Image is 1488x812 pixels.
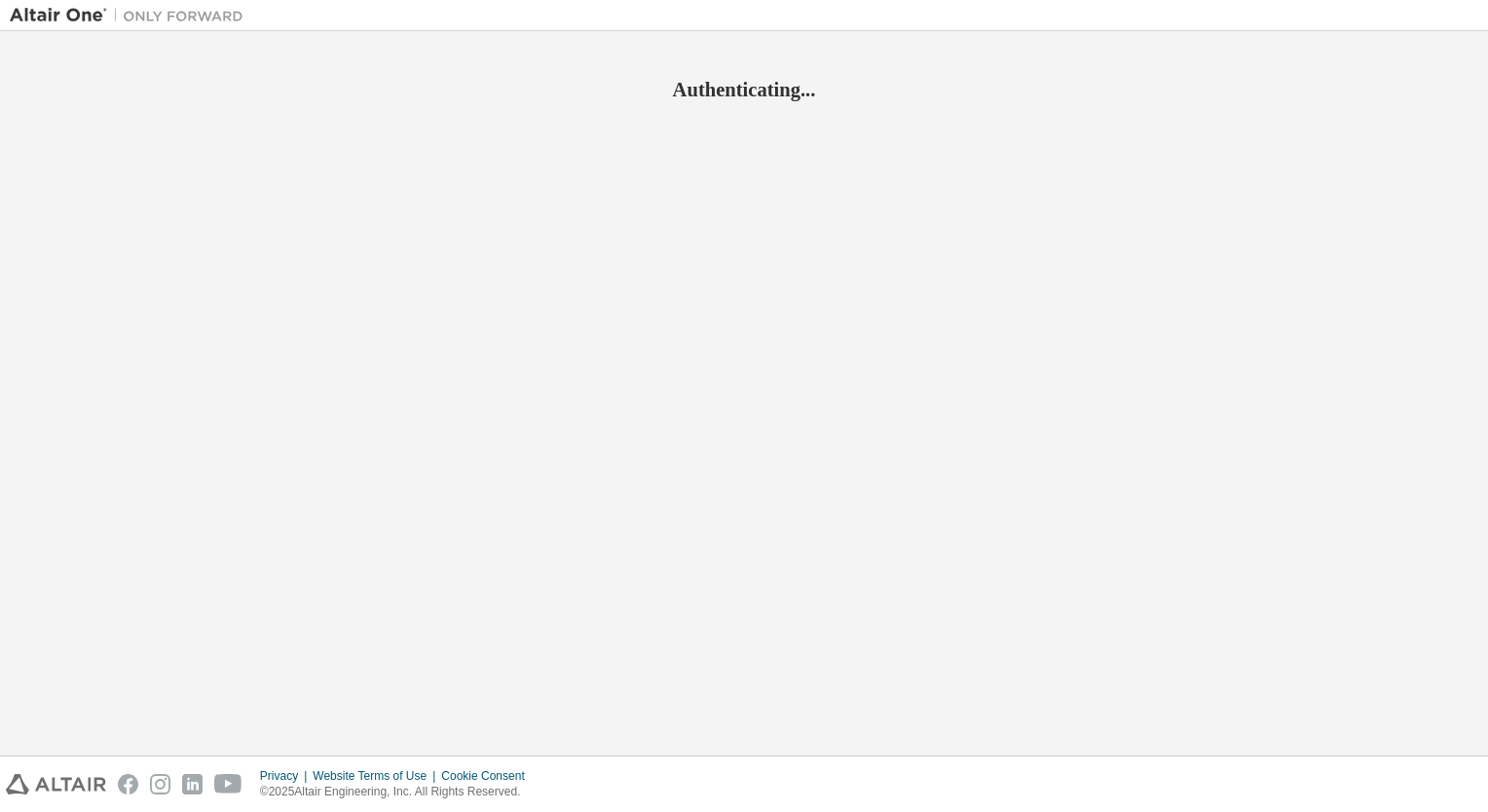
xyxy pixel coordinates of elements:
[260,784,537,800] p: © 2025 Altair Engineering, Inc. All Rights Reserved.
[313,768,441,784] div: Website Terms of Use
[260,768,313,784] div: Privacy
[10,77,1478,102] h2: Authenticating...
[118,774,138,794] img: facebook.svg
[441,768,536,784] div: Cookie Consent
[10,6,253,25] img: Altair One
[6,774,106,794] img: altair_logo.svg
[182,774,203,794] img: linkedin.svg
[214,774,242,794] img: youtube.svg
[150,774,170,794] img: instagram.svg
